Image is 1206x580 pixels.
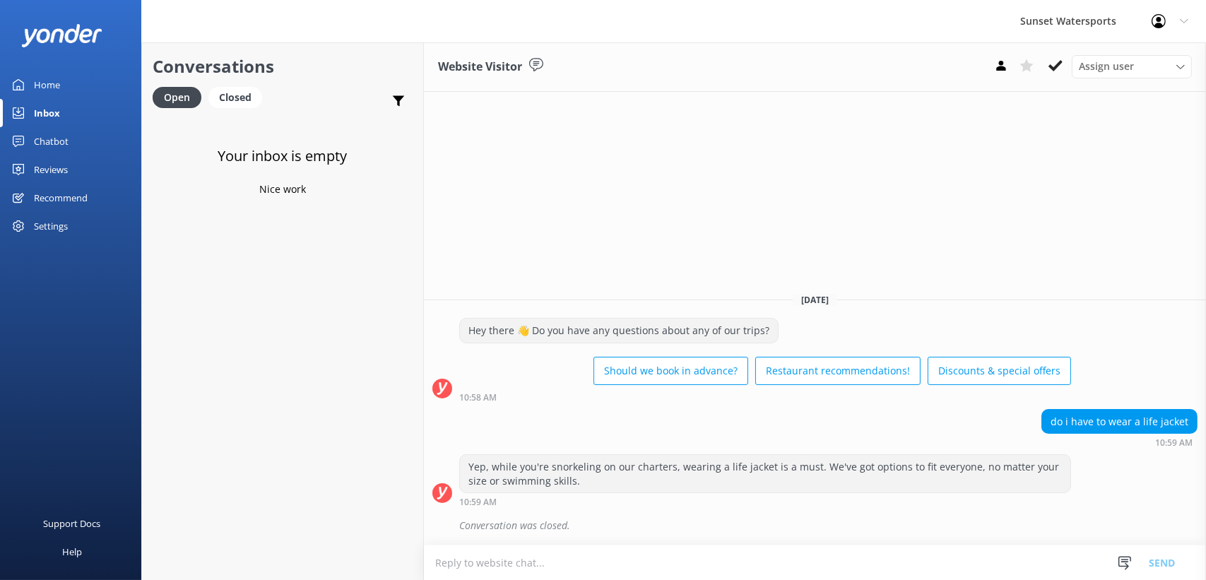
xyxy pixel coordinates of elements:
div: Inbox [34,99,60,127]
p: Nice work [259,182,306,197]
strong: 10:58 AM [459,393,497,402]
div: Chatbot [34,127,69,155]
button: Should we book in advance? [593,357,748,385]
div: do i have to wear a life jacket [1042,410,1197,434]
div: Closed [208,87,262,108]
div: Sep 09 2025 09:59am (UTC -05:00) America/Cancun [459,497,1071,507]
div: Assign User [1072,55,1192,78]
a: Closed [208,89,269,105]
div: Support Docs [44,509,101,538]
strong: 10:59 AM [1155,439,1193,447]
div: Sep 09 2025 09:59am (UTC -05:00) America/Cancun [1041,437,1198,447]
div: Conversation was closed. [459,514,1198,538]
button: Restaurant recommendations! [755,357,921,385]
div: Open [153,87,201,108]
span: Assign user [1079,59,1134,74]
div: Recommend [34,184,88,212]
div: Sep 09 2025 09:58am (UTC -05:00) America/Cancun [459,392,1071,402]
a: Open [153,89,208,105]
div: Yep, while you're snorkeling on our charters, wearing a life jacket is a must. We've got options ... [460,455,1070,492]
img: yonder-white-logo.png [21,24,102,47]
h3: Your inbox is empty [218,145,348,167]
div: Reviews [34,155,68,184]
div: Settings [34,212,68,240]
h3: Website Visitor [438,58,522,76]
strong: 10:59 AM [459,498,497,507]
h2: Conversations [153,53,413,80]
div: Help [62,538,82,566]
div: Home [34,71,60,99]
span: [DATE] [793,294,837,306]
div: 2025-09-09T15:03:28.429 [432,514,1198,538]
div: Hey there 👋 Do you have any questions about any of our trips? [460,319,778,343]
button: Discounts & special offers [928,357,1071,385]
